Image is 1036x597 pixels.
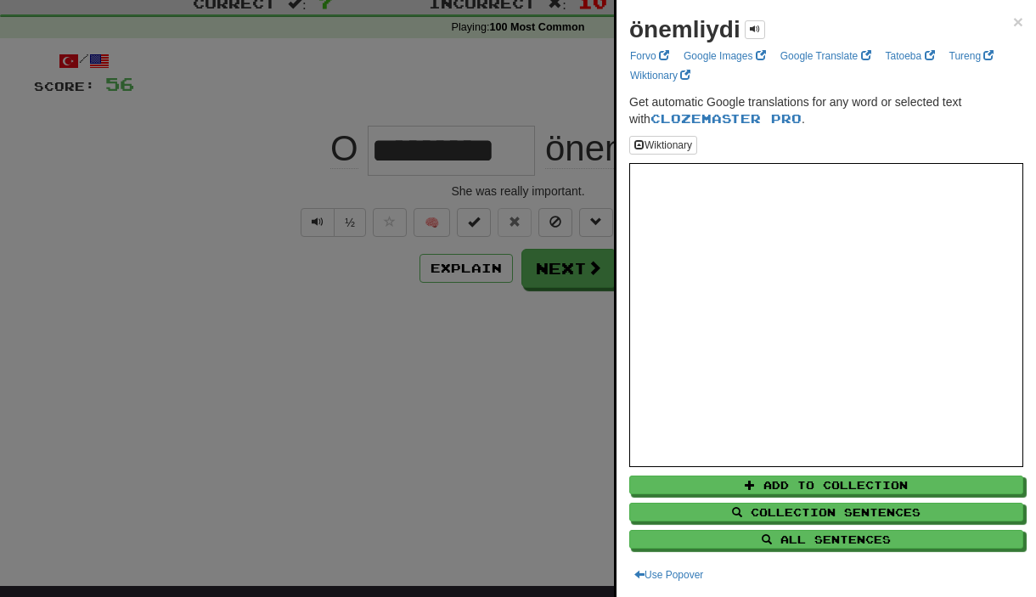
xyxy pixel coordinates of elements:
[881,47,940,65] a: Tatoeba
[629,503,1023,521] button: Collection Sentences
[944,47,999,65] a: Tureng
[629,93,1023,127] p: Get automatic Google translations for any word or selected text with .
[629,530,1023,549] button: All Sentences
[629,16,740,42] strong: önemliydi
[650,111,802,126] a: Clozemaster Pro
[775,47,876,65] a: Google Translate
[1013,13,1023,31] button: Close
[625,66,695,85] a: Wiktionary
[1013,12,1023,31] span: ×
[629,476,1023,494] button: Add to Collection
[629,136,697,155] button: Wiktionary
[625,47,674,65] a: Forvo
[629,566,708,584] button: Use Popover
[678,47,771,65] a: Google Images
